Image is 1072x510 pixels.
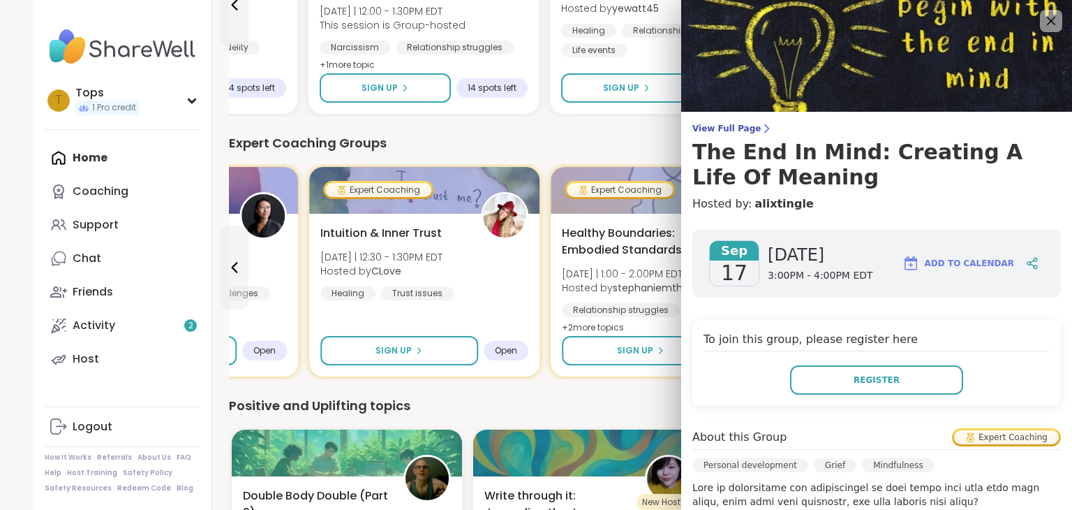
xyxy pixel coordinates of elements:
[613,281,706,295] b: stephaniemthoma
[721,261,747,286] span: 17
[320,250,442,264] span: [DATE] | 12:30 - 1:30PM EDT
[925,257,1014,270] span: Add to Calendar
[561,1,684,15] span: Hosted by
[896,247,1020,280] button: Add to Calendar
[562,281,706,295] span: Hosted by
[320,41,390,54] div: Narcissism
[45,453,91,462] a: How It Works
[177,483,193,493] a: Blog
[902,255,919,272] img: ShareWell Logomark
[73,351,99,367] div: Host
[692,123,1061,190] a: View Full PageThe End In Mind: Creating A Life Of Meaning
[561,43,627,57] div: Life events
[75,85,139,101] div: Tops
[229,396,1022,416] div: Positive and Uplifting topics
[73,184,128,199] div: Coaching
[375,344,412,357] span: Sign Up
[45,22,200,71] img: ShareWell Nav Logo
[92,102,136,114] span: 1 Pro credit
[768,269,873,283] span: 3:00PM - 4:00PM EDT
[768,244,873,266] span: [DATE]
[692,458,808,472] div: Personal development
[45,275,200,309] a: Friends
[45,208,200,242] a: Support
[73,419,112,435] div: Logout
[814,458,856,472] div: Grief
[325,183,431,197] div: Expert Coaching
[45,309,200,342] a: Activity2
[692,429,787,446] h4: About this Group
[562,336,720,365] button: Sign Up
[396,41,514,54] div: Relationship struggles
[73,284,113,300] div: Friends
[45,483,112,493] a: Safety Resources
[45,342,200,376] a: Host
[320,18,466,32] span: This session is Group-hosted
[381,286,454,300] div: Trust issues
[495,345,517,356] span: Open
[45,468,61,478] a: Help
[561,73,692,103] button: Sign Up
[226,82,275,94] span: 14 spots left
[692,196,1061,212] h4: Hosted by:
[253,345,276,356] span: Open
[97,453,132,462] a: Referrals
[45,175,200,208] a: Coaching
[567,183,673,197] div: Expert Coaching
[561,24,616,38] div: Healing
[320,73,451,103] button: Sign Up
[202,41,260,54] div: Infidelity
[862,458,935,472] div: Mindfulness
[123,468,172,478] a: Safety Policy
[468,82,516,94] span: 14 spots left
[854,374,900,386] span: Register
[320,264,442,278] span: Hosted by
[617,344,653,357] span: Sign Up
[320,4,466,18] span: [DATE] | 12:00 - 1:30PM EDT
[156,286,269,300] div: Parenting challenges
[954,430,1059,444] div: Expert Coaching
[692,123,1061,134] span: View Full Page
[405,457,449,500] img: bookstar
[371,264,401,278] b: CLove
[73,318,115,333] div: Activity
[710,241,759,261] span: Sep
[562,267,706,281] span: [DATE] | 1:00 - 2:00PM EDT
[612,1,659,15] b: yewatt45
[647,457,690,500] img: stephanieann90
[241,194,285,238] img: Natasha
[562,303,680,317] div: Relationship struggles
[320,225,442,242] span: Intuition & Inner Trust
[45,242,200,275] a: Chat
[67,468,117,478] a: Host Training
[603,82,639,94] span: Sign Up
[137,453,171,462] a: About Us
[73,251,101,266] div: Chat
[703,331,1050,351] h4: To join this group, please register here
[622,24,740,38] div: Relationship struggles
[320,286,375,300] div: Healing
[177,453,191,462] a: FAQ
[73,217,119,233] div: Support
[45,410,200,444] a: Logout
[320,336,478,365] button: Sign Up
[229,133,1022,153] div: Expert Coaching Groups
[55,92,62,110] span: T
[692,140,1061,190] h3: The End In Mind: Creating A Life Of Meaning
[117,483,171,493] a: Redeem Code
[483,194,526,238] img: CLove
[188,320,193,332] span: 2
[562,225,707,258] span: Healthy Boundaries: Embodied Standards
[754,196,813,212] a: alixtingle
[790,365,963,395] button: Register
[362,82,398,94] span: Sign Up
